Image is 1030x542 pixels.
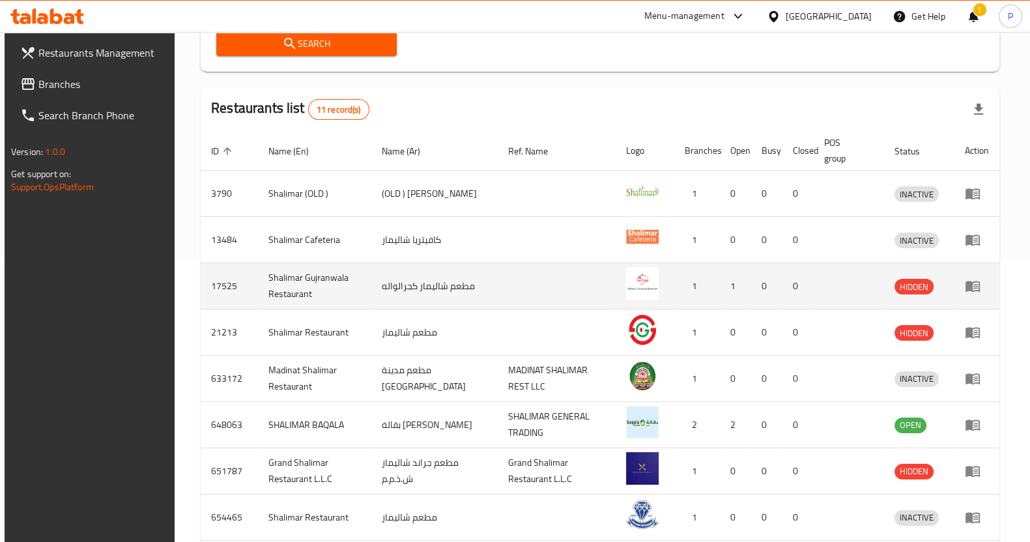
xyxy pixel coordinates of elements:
span: Get support on: [11,165,71,182]
span: INACTIVE [894,510,939,525]
span: Status [894,143,937,159]
td: 651787 [201,448,258,494]
td: Shalimar Restaurant [258,494,371,541]
span: Name (Ar) [382,143,437,159]
td: Shalimar Restaurant [258,309,371,356]
td: 0 [782,356,814,402]
a: Restaurants Management [10,37,177,68]
img: Shalimar Gujranwala Restaurant [626,267,659,300]
td: 0 [751,402,782,448]
span: 11 record(s) [309,104,369,116]
td: مطعم شاليمار كجرالواله [371,263,498,309]
td: 0 [720,494,751,541]
td: 0 [751,356,782,402]
div: Menu-management [644,8,724,24]
div: Export file [963,94,994,125]
th: Busy [751,131,782,171]
th: Action [954,131,999,171]
td: Shalimar Cafeteria [258,217,371,263]
td: مطعم جراند شاليمار ش.ذ.م.م [371,448,498,494]
span: Search [227,36,386,52]
div: Menu [965,371,989,386]
span: Branches [38,76,166,92]
a: Search Branch Phone [10,100,177,131]
td: 0 [751,494,782,541]
div: INACTIVE [894,186,939,202]
span: Search Branch Phone [38,107,166,123]
td: 0 [751,171,782,217]
img: Shalimar Cafeteria [626,221,659,253]
th: Branches [674,131,720,171]
span: Ref. Name [508,143,565,159]
td: 654465 [201,494,258,541]
td: Shalimar (OLD ) [258,171,371,217]
span: Restaurants Management [38,45,166,61]
a: Support.OpsPlatform [11,178,94,195]
td: 1 [674,309,720,356]
span: HIDDEN [894,464,934,479]
td: Grand Shalimar Restaurant L.L.C [258,448,371,494]
div: Menu [965,509,989,525]
td: 0 [720,448,751,494]
td: 0 [782,402,814,448]
div: Total records count [308,99,369,120]
span: OPEN [894,418,926,433]
td: 1 [674,171,720,217]
td: 1 [674,494,720,541]
h2: Restaurants list [211,98,369,120]
span: P [1008,9,1013,23]
td: SHALIMAR GENERAL TRADING [498,402,616,448]
td: 648063 [201,402,258,448]
td: 13484 [201,217,258,263]
td: كافيتريا شاليمار [371,217,498,263]
th: Logo [616,131,674,171]
td: 0 [720,356,751,402]
button: Search [216,32,396,56]
div: INACTIVE [894,510,939,526]
td: 0 [751,448,782,494]
td: 2 [674,402,720,448]
img: Madinat Shalimar Restaurant [626,360,659,392]
img: Grand Shalimar Restaurant L.L.C [626,452,659,485]
td: مطعم مدينة [GEOGRAPHIC_DATA] [371,356,498,402]
td: مطعم شاليمار [371,494,498,541]
td: 21213 [201,309,258,356]
td: بقالة [PERSON_NAME] [371,402,498,448]
div: Menu [965,232,989,248]
span: HIDDEN [894,279,934,294]
div: INACTIVE [894,371,939,387]
td: 1 [674,448,720,494]
img: Shalimar Restaurant [626,313,659,346]
span: INACTIVE [894,371,939,386]
div: Menu [965,324,989,340]
td: Madinat Shalimar Restaurant [258,356,371,402]
th: Open [720,131,751,171]
div: HIDDEN [894,325,934,341]
td: 0 [782,263,814,309]
td: 0 [751,309,782,356]
div: INACTIVE [894,233,939,248]
span: 1.0.0 [45,143,65,160]
td: 633172 [201,356,258,402]
td: 0 [782,494,814,541]
div: Menu [965,417,989,433]
span: INACTIVE [894,187,939,202]
img: Shalimar (OLD ) [626,175,659,207]
td: 0 [782,217,814,263]
td: 0 [782,309,814,356]
td: (OLD ) [PERSON_NAME] [371,171,498,217]
td: 0 [751,263,782,309]
div: OPEN [894,418,926,433]
img: Shalimar Restaurant [626,498,659,531]
td: SHALIMAR BAQALA [258,402,371,448]
td: 1 [674,263,720,309]
td: Grand Shalimar Restaurant L.L.C [498,448,616,494]
td: Shalimar Gujranwala Restaurant [258,263,371,309]
td: 0 [720,309,751,356]
td: 0 [782,448,814,494]
span: Name (En) [268,143,326,159]
td: 0 [782,171,814,217]
span: Version: [11,143,43,160]
th: Closed [782,131,814,171]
